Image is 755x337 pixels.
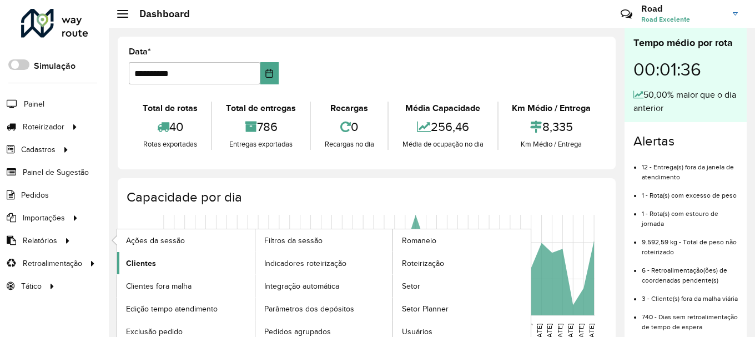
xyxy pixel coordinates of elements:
[402,280,420,292] span: Setor
[117,229,255,252] a: Ações da sessão
[393,298,531,320] a: Setor Planner
[501,139,602,150] div: Km Médio / Entrega
[642,200,738,229] li: 1 - Rota(s) com estouro de jornada
[255,252,393,274] a: Indicadores roteirização
[642,285,738,304] li: 3 - Cliente(s) fora da malha viária
[393,229,531,252] a: Romaneio
[501,115,602,139] div: 8,335
[633,51,738,88] div: 00:01:36
[260,62,279,84] button: Choose Date
[126,258,156,269] span: Clientes
[117,298,255,320] a: Edição tempo atendimento
[23,121,64,133] span: Roteirizador
[21,189,49,201] span: Pedidos
[255,275,393,297] a: Integração automática
[391,102,494,115] div: Média Capacidade
[264,303,354,315] span: Parâmetros dos depósitos
[23,235,57,247] span: Relatórios
[117,252,255,274] a: Clientes
[633,36,738,51] div: Tempo médio por rota
[264,235,323,247] span: Filtros da sessão
[21,280,42,292] span: Tático
[34,59,75,73] label: Simulação
[128,8,190,20] h2: Dashboard
[127,189,605,205] h4: Capacidade por dia
[129,45,151,58] label: Data
[264,280,339,292] span: Integração automática
[501,102,602,115] div: Km Médio / Entrega
[391,115,494,139] div: 256,46
[391,139,494,150] div: Média de ocupação no dia
[215,102,306,115] div: Total de entregas
[126,235,185,247] span: Ações da sessão
[314,102,385,115] div: Recargas
[642,304,738,332] li: 740 - Dias sem retroalimentação de tempo de espera
[402,258,444,269] span: Roteirização
[633,133,738,149] h4: Alertas
[402,303,449,315] span: Setor Planner
[215,115,306,139] div: 786
[21,144,56,155] span: Cadastros
[314,139,385,150] div: Recargas no dia
[117,275,255,297] a: Clientes fora malha
[393,275,531,297] a: Setor
[615,2,638,26] a: Contato Rápido
[132,139,208,150] div: Rotas exportadas
[23,258,82,269] span: Retroalimentação
[264,258,346,269] span: Indicadores roteirização
[642,182,738,200] li: 1 - Rota(s) com excesso de peso
[641,3,724,14] h3: Road
[642,257,738,285] li: 6 - Retroalimentação(ões) de coordenadas pendente(s)
[642,154,738,182] li: 12 - Entrega(s) fora da janela de atendimento
[314,115,385,139] div: 0
[24,98,44,110] span: Painel
[641,14,724,24] span: Road Excelente
[132,102,208,115] div: Total de rotas
[132,115,208,139] div: 40
[126,303,218,315] span: Edição tempo atendimento
[255,229,393,252] a: Filtros da sessão
[126,280,192,292] span: Clientes fora malha
[215,139,306,150] div: Entregas exportadas
[255,298,393,320] a: Parâmetros dos depósitos
[642,229,738,257] li: 9.592,59 kg - Total de peso não roteirizado
[23,167,89,178] span: Painel de Sugestão
[402,235,436,247] span: Romaneio
[633,88,738,115] div: 50,00% maior que o dia anterior
[393,252,531,274] a: Roteirização
[23,212,65,224] span: Importações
